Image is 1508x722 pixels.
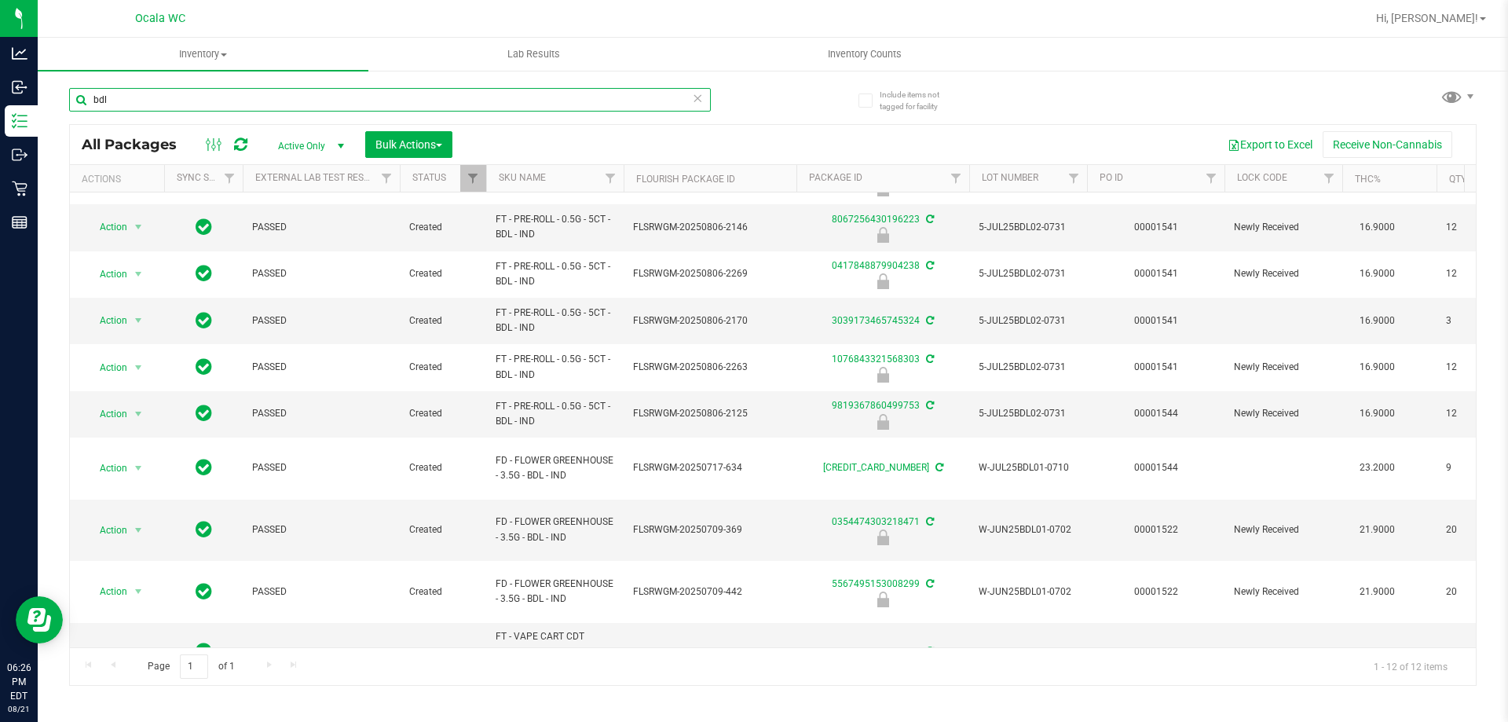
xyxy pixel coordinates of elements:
span: In Sync [196,456,212,478]
a: Inventory Counts [699,38,1030,71]
span: In Sync [196,310,212,332]
span: In Sync [196,216,212,238]
span: FD - FLOWER GREENHOUSE - 3.5G - BDL - IND [496,577,614,607]
span: 20 [1446,585,1506,599]
span: All Packages [82,136,192,153]
span: 16.9000 [1352,262,1403,285]
span: 16.9000 [1352,310,1403,332]
span: select [129,357,148,379]
a: Filter [217,165,243,192]
span: PASSED [252,266,390,281]
span: Sync from Compliance System [924,578,934,589]
span: FT - PRE-ROLL - 0.5G - 5CT - BDL - IND [496,399,614,429]
button: Bulk Actions [365,131,452,158]
span: FD - FLOWER GREENHOUSE - 3.5G - BDL - IND [496,453,614,483]
span: Created [409,585,477,599]
div: Newly Received [794,227,972,243]
span: Created [409,406,477,421]
span: Sync from Compliance System [924,214,934,225]
iframe: Resource center [16,596,63,643]
span: FT - PRE-ROLL - 0.5G - 5CT - BDL - IND [496,352,614,382]
a: 00001544 [1134,462,1178,473]
span: 3 [1446,313,1506,328]
span: In Sync [196,640,212,662]
a: 3039173465745324 [832,315,920,326]
span: Sync from Compliance System [933,462,943,473]
inline-svg: Reports [12,214,27,230]
span: In Sync [196,581,212,603]
div: Newly Received [794,367,972,383]
input: 1 [180,654,208,679]
span: Created [409,522,477,537]
span: Bulk Actions [375,138,442,151]
span: Newly Received [1234,522,1333,537]
span: Action [86,263,128,285]
span: W-JUL25BDL01-0710 [979,460,1078,475]
span: Created [409,360,477,375]
div: Newly Received [794,592,972,607]
span: Created [409,220,477,235]
span: PASSED [252,360,390,375]
span: FLSRWGM-20250806-2170 [633,313,787,328]
a: 00001544 [1134,408,1178,419]
a: Flourish Package ID [636,174,735,185]
span: 5-JUL25BDL02-0731 [979,406,1078,421]
span: 9 [1446,460,1506,475]
span: FLSRWGM-20250717-634 [633,460,787,475]
span: Created [409,313,477,328]
span: Page of 1 [134,654,247,679]
span: select [129,403,148,425]
inline-svg: Outbound [12,147,27,163]
span: Created [409,644,477,659]
a: Package ID [809,172,862,183]
span: select [129,457,148,479]
span: select [129,641,148,663]
a: Filter [598,165,624,192]
span: FLSRWGM-20250806-2125 [633,406,787,421]
a: 00001541 [1134,361,1178,372]
a: 2772682895934477 [832,646,920,657]
span: 1 - 12 of 12 items [1361,654,1460,678]
span: 20 [1446,522,1506,537]
span: FT - PRE-ROLL - 0.5G - 5CT - BDL - IND [496,306,614,335]
span: Include items not tagged for facility [880,89,958,112]
span: Hi, [PERSON_NAME]! [1376,12,1478,24]
a: 00001522 [1134,524,1178,535]
span: PASSED [252,313,390,328]
span: 12 [1446,220,1506,235]
span: FLSRWGM-20250806-2269 [633,266,787,281]
span: In Sync [196,262,212,284]
a: Sync Status [177,172,237,183]
span: PASSED [252,406,390,421]
span: Newly Received [1234,585,1333,599]
a: 0417848879904238 [832,260,920,271]
span: Action [86,310,128,332]
span: Sync from Compliance System [924,315,934,326]
span: FT - PRE-ROLL - 0.5G - 5CT - BDL - IND [496,212,614,242]
span: select [129,216,148,238]
span: FLSRWGM-20250806-2263 [633,360,787,375]
a: Filter [943,165,969,192]
span: 16.9000 [1352,356,1403,379]
div: Newly Received [794,273,972,289]
a: Filter [374,165,400,192]
a: Status [412,172,446,183]
span: Created [409,460,477,475]
span: 5-JUL25BDL02-0731 [979,360,1078,375]
span: Sync from Compliance System [924,260,934,271]
span: 5-JUL25BDL02-0731 [979,266,1078,281]
span: W-JUN25BDL01-0702 [979,522,1078,537]
span: 5-JUL25BDL02-0731 [979,313,1078,328]
a: [CREDIT_CARD_NUMBER] [823,462,929,473]
span: FLSRWGM-20250609-2596 [633,644,787,659]
span: Newly Received [1234,266,1333,281]
a: SKU Name [499,172,546,183]
span: Action [86,457,128,479]
span: W-JUN25BDL01-0702 [979,585,1078,599]
span: Newly Received [1234,220,1333,235]
span: Action [86,403,128,425]
span: PASSED [252,220,390,235]
span: PASSED [252,522,390,537]
inline-svg: Retail [12,181,27,196]
a: Lock Code [1237,172,1287,183]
